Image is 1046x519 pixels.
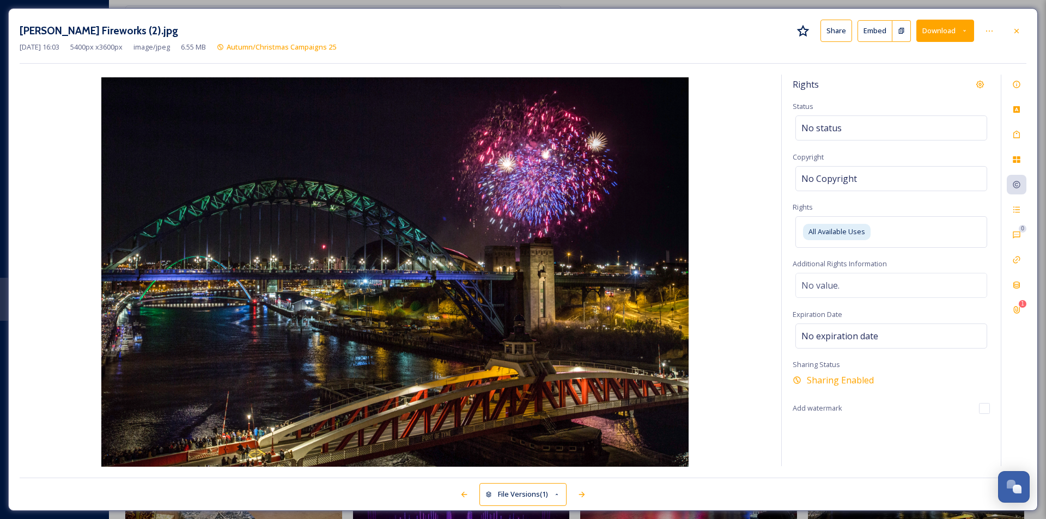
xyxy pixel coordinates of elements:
span: 6.55 MB [181,42,206,52]
span: image/jpeg [133,42,170,52]
button: Share [820,20,852,42]
span: Autumn/Christmas Campaigns 25 [227,42,336,52]
div: 0 [1019,225,1026,233]
span: Sharing Enabled [807,374,874,387]
span: Additional Rights Information [793,259,887,268]
span: No value. [801,279,840,292]
span: Copyright [793,152,824,162]
span: 5400 px x 3600 px [70,42,123,52]
span: Add watermark [793,403,842,413]
div: 1 [1019,300,1026,308]
span: Sharing Status [793,359,840,369]
span: No expiration date [801,329,878,343]
h3: [PERSON_NAME] Fireworks (2).jpg [20,23,178,39]
button: Embed [858,20,892,42]
span: Rights [793,202,813,212]
span: All Available Uses [808,227,865,237]
span: Expiration Date [793,309,842,319]
span: Status [793,101,813,111]
span: No Copyright [801,172,857,185]
img: NYE%20Fireworks%20(2).jpg [20,77,770,469]
span: [DATE] 16:03 [20,42,59,52]
button: File Versions(1) [479,483,567,505]
button: Open Chat [998,471,1030,503]
button: Download [916,20,974,42]
span: Rights [793,78,819,91]
span: No status [801,121,842,135]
